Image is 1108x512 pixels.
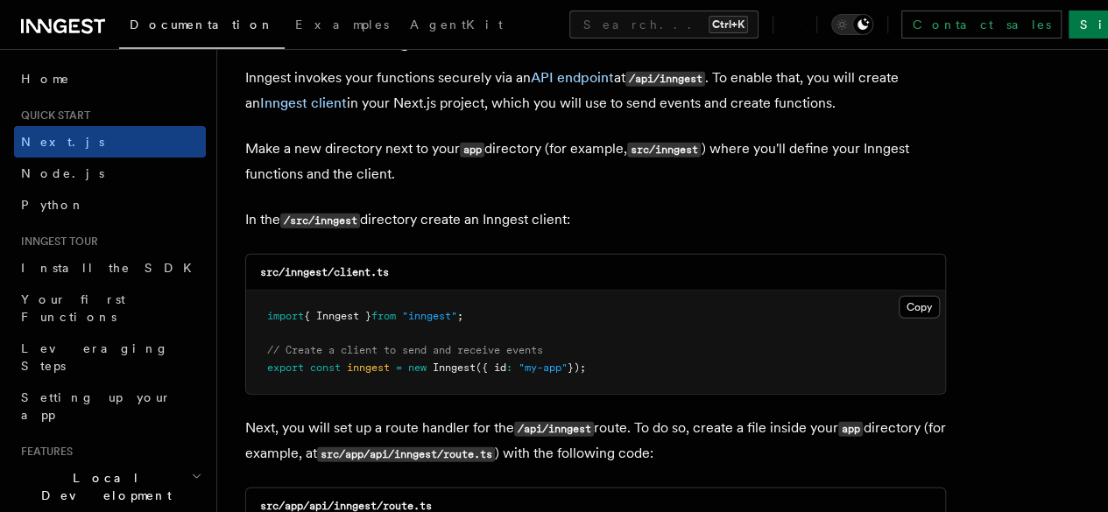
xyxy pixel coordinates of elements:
[245,207,946,233] p: In the directory create an Inngest client:
[531,69,614,86] a: API endpoint
[21,166,104,180] span: Node.js
[21,390,172,422] span: Setting up your app
[399,5,513,47] a: AgentKit
[396,361,402,374] span: =
[901,11,1062,39] a: Contact sales
[568,361,586,374] span: });
[14,126,206,158] a: Next.js
[304,310,371,322] span: { Inngest }
[410,18,503,32] span: AgentKit
[245,66,946,116] p: Inngest invokes your functions securely via an at . To enable that, you will create an in your Ne...
[14,158,206,189] a: Node.js
[14,284,206,333] a: Your first Functions
[14,109,90,123] span: Quick start
[460,143,484,158] code: app
[838,422,863,437] code: app
[569,11,759,39] button: Search...Ctrl+K
[14,462,206,511] button: Local Development
[14,189,206,221] a: Python
[457,310,463,322] span: ;
[260,500,432,512] code: src/app/api/inngest/route.ts
[245,416,946,466] p: Next, you will set up a route handler for the route. To do so, create a file inside your director...
[709,16,748,33] kbd: Ctrl+K
[625,72,705,87] code: /api/inngest
[260,95,347,111] a: Inngest client
[21,70,70,88] span: Home
[371,310,396,322] span: from
[21,292,125,324] span: Your first Functions
[14,445,73,459] span: Features
[627,143,701,158] code: src/inngest
[119,5,285,49] a: Documentation
[831,14,873,35] button: Toggle dark mode
[267,361,304,374] span: export
[21,135,104,149] span: Next.js
[14,382,206,431] a: Setting up your app
[402,310,457,322] span: "inngest"
[14,333,206,382] a: Leveraging Steps
[14,235,98,249] span: Inngest tour
[280,214,360,228] code: /src/inngest
[245,137,946,186] p: Make a new directory next to your directory (for example, ) where you'll define your Inngest func...
[14,63,206,95] a: Home
[21,198,85,212] span: Python
[260,266,389,278] code: src/inngest/client.ts
[408,361,427,374] span: new
[519,361,568,374] span: "my-app"
[514,422,594,437] code: /api/inngest
[267,344,543,356] span: // Create a client to send and receive events
[21,341,169,373] span: Leveraging Steps
[506,361,512,374] span: :
[433,361,476,374] span: Inngest
[267,310,304,322] span: import
[14,469,191,504] span: Local Development
[317,447,495,462] code: src/app/api/inngest/route.ts
[285,5,399,47] a: Examples
[476,361,506,374] span: ({ id
[14,252,206,284] a: Install the SDK
[310,361,341,374] span: const
[347,361,390,374] span: inngest
[295,18,389,32] span: Examples
[21,261,202,275] span: Install the SDK
[899,296,940,319] button: Copy
[130,18,274,32] span: Documentation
